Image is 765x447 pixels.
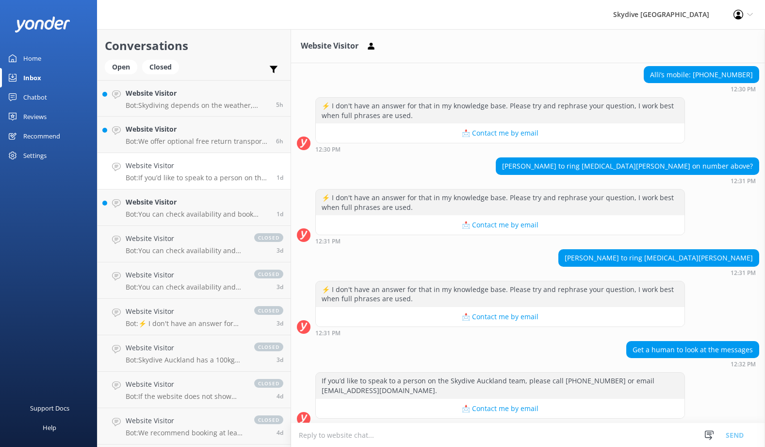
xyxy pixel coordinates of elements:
div: Settings [23,146,47,165]
div: [PERSON_NAME] to ring [MEDICAL_DATA][PERSON_NAME] on number above? [496,158,759,174]
span: closed [254,379,283,388]
div: Support Docs [30,398,69,418]
p: Bot: You can check availability and book your skydiving experience on our website by clicking 'Bo... [126,210,269,219]
strong: 12:32 PM [315,422,341,428]
div: Reviews [23,107,47,126]
h4: Website Visitor [126,415,244,426]
h2: Conversations [105,36,283,55]
p: Bot: We offer optional free return transport from [GEOGRAPHIC_DATA], which you can book with your... [126,137,269,146]
h4: Website Visitor [126,270,244,280]
span: Sep 29 2025 12:32pm (UTC +13:00) Pacific/Auckland [277,173,283,182]
strong: 12:32 PM [731,361,756,367]
a: Open [105,61,142,72]
button: 📩 Contact me by email [316,123,684,143]
div: Inbox [23,68,41,87]
span: Sep 26 2025 10:19am (UTC +13:00) Pacific/Auckland [277,392,283,400]
p: Bot: If the website does not show availability for your preferred time on the [DATE], please call... [126,392,244,401]
span: Sep 26 2025 04:29pm (UTC +13:00) Pacific/Auckland [277,356,283,364]
div: Sep 29 2025 12:31pm (UTC +13:00) Pacific/Auckland [315,238,685,244]
a: Website VisitorBot:If the website does not show availability for your preferred time on the [DATE... [98,372,291,408]
span: closed [254,343,283,351]
p: Bot: If you’d like to speak to a person on the Skydive Auckland team, please call [PHONE_NUMBER] ... [126,173,269,182]
button: 📩 Contact me by email [316,307,684,327]
div: [PERSON_NAME] to ring [MEDICAL_DATA][PERSON_NAME] [559,250,759,266]
h4: Website Visitor [126,379,244,390]
a: Website VisitorBot:Skydive Auckland has a 100kg weight restriction for tandem skydiving. However,... [98,335,291,372]
a: Website VisitorBot:You can check availability and book your skydiving experience on our website b... [98,262,291,299]
div: Recommend [23,126,60,146]
h4: Website Visitor [126,160,269,171]
span: Sep 30 2025 08:08am (UTC +13:00) Pacific/Auckland [276,137,283,145]
span: Sep 25 2025 07:33pm (UTC +13:00) Pacific/Auckland [277,429,283,437]
div: ⚡ I don't have an answer for that in my knowledge base. Please try and rephrase your question, I ... [316,281,684,307]
span: Sep 29 2025 06:12am (UTC +13:00) Pacific/Auckland [277,210,283,218]
div: ⚡ I don't have an answer for that in my knowledge base. Please try and rephrase your question, I ... [316,189,684,215]
img: yonder-white-logo.png [15,17,70,33]
div: Sep 29 2025 12:31pm (UTC +13:00) Pacific/Auckland [496,177,759,184]
div: Sep 29 2025 12:30pm (UTC +13:00) Pacific/Auckland [644,86,759,92]
strong: 12:30 PM [315,147,341,153]
p: Bot: ⚡ I don't have an answer for that in my knowledge base. Please try and rephrase your questio... [126,319,244,328]
a: Website VisitorBot:You can check availability and book your skydiving experience on our website b... [98,189,291,226]
p: Bot: Skydive Auckland has a 100kg weight restriction for tandem skydiving. However, it may be pos... [126,356,244,364]
span: Sep 30 2025 09:11am (UTC +13:00) Pacific/Auckland [276,101,283,109]
button: 📩 Contact me by email [316,215,684,235]
strong: 12:31 PM [315,330,341,336]
p: Bot: You can check availability and book your skydiving experience on our website by clicking 'Bo... [126,246,244,255]
div: ⚡ I don't have an answer for that in my knowledge base. Please try and rephrase your question, I ... [316,98,684,123]
p: Bot: You can check availability and book your skydiving experience on our website by clicking 'Bo... [126,283,244,292]
span: Sep 27 2025 12:45pm (UTC +13:00) Pacific/Auckland [277,246,283,255]
div: Sep 29 2025 12:30pm (UTC +13:00) Pacific/Auckland [315,146,685,153]
div: If you’d like to speak to a person on the Skydive Auckland team, please call [PHONE_NUMBER] or em... [316,373,684,398]
h4: Website Visitor [126,233,244,244]
a: Website VisitorBot:Skydiving depends on the weather, which can change quickly. To confirm your sk... [98,80,291,117]
div: Help [43,418,56,437]
a: Website VisitorBot:⚡ I don't have an answer for that in my knowledge base. Please try and rephras... [98,299,291,335]
span: Sep 26 2025 08:42pm (UTC +13:00) Pacific/Auckland [277,319,283,327]
h4: Website Visitor [126,343,244,353]
div: Home [23,49,41,68]
div: Sep 29 2025 12:32pm (UTC +13:00) Pacific/Auckland [626,361,759,367]
h4: Website Visitor [126,88,269,99]
h3: Website Visitor [301,40,358,52]
span: closed [254,270,283,278]
strong: 12:30 PM [731,86,756,92]
div: Chatbot [23,87,47,107]
button: 📩 Contact me by email [316,399,684,418]
p: Bot: We recommend booking at least 24 hours in advance. Walk-ins are accepted, but it's best to c... [126,429,244,437]
a: Website VisitorBot:We recommend booking at least 24 hours in advance. Walk-ins are accepted, but ... [98,408,291,445]
span: closed [254,233,283,242]
div: Closed [142,60,179,74]
a: Website VisitorBot:You can check availability and book your skydiving experience on our website b... [98,226,291,262]
div: Alli’s mobile: [PHONE_NUMBER] [644,67,759,83]
span: closed [254,415,283,424]
h4: Website Visitor [126,306,244,317]
p: Bot: Skydiving depends on the weather, which can change quickly. To confirm your skydive, you’ll ... [126,101,269,110]
div: Open [105,60,137,74]
div: Get a human to look at the messages [627,342,759,358]
strong: 12:31 PM [731,178,756,184]
a: Closed [142,61,184,72]
a: Website VisitorBot:We offer optional free return transport from [GEOGRAPHIC_DATA], which you can ... [98,117,291,153]
h4: Website Visitor [126,124,269,135]
a: Website VisitorBot:If you’d like to speak to a person on the Skydive Auckland team, please call [... [98,153,291,189]
div: Sep 29 2025 12:32pm (UTC +13:00) Pacific/Auckland [315,421,685,428]
div: Sep 29 2025 12:31pm (UTC +13:00) Pacific/Auckland [315,329,685,336]
h4: Website Visitor [126,197,269,207]
strong: 12:31 PM [731,270,756,276]
div: Sep 29 2025 12:31pm (UTC +13:00) Pacific/Auckland [558,269,759,276]
span: closed [254,306,283,315]
strong: 12:31 PM [315,239,341,244]
span: Sep 27 2025 02:38am (UTC +13:00) Pacific/Auckland [277,283,283,291]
